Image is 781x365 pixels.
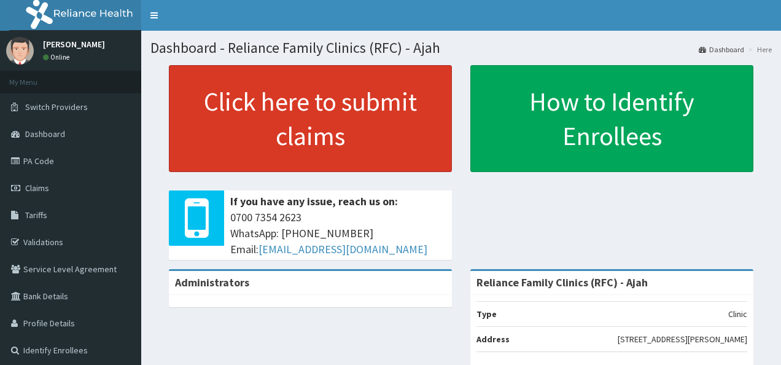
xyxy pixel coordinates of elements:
[25,182,49,194] span: Claims
[258,242,427,256] a: [EMAIL_ADDRESS][DOMAIN_NAME]
[175,275,249,289] b: Administrators
[230,210,446,257] span: 0700 7354 2623 WhatsApp: [PHONE_NUMBER] Email:
[25,101,88,112] span: Switch Providers
[699,44,744,55] a: Dashboard
[476,275,648,289] strong: Reliance Family Clinics (RFC) - Ajah
[728,308,747,320] p: Clinic
[25,210,47,221] span: Tariffs
[745,44,772,55] li: Here
[6,37,34,65] img: User Image
[618,333,747,345] p: [STREET_ADDRESS][PERSON_NAME]
[470,65,753,172] a: How to Identify Enrollees
[43,53,72,61] a: Online
[25,128,65,139] span: Dashboard
[230,194,398,208] b: If you have any issue, reach us on:
[476,334,510,345] b: Address
[150,40,772,56] h1: Dashboard - Reliance Family Clinics (RFC) - Ajah
[43,40,105,49] p: [PERSON_NAME]
[169,65,452,172] a: Click here to submit claims
[476,308,497,320] b: Type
